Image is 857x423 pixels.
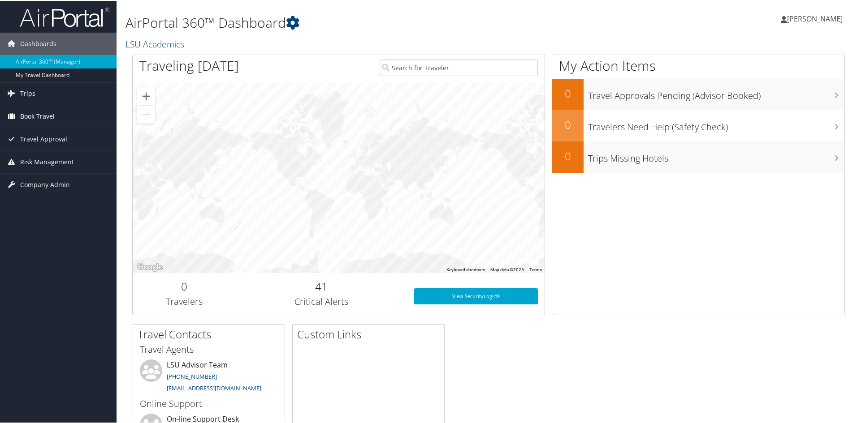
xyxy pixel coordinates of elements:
[20,150,74,172] span: Risk Management
[135,261,164,272] a: Open this area in Google Maps (opens a new window)
[380,59,538,75] input: Search for Traveler
[552,141,844,172] a: 0Trips Missing Hotels
[588,147,844,164] h3: Trips Missing Hotels
[20,81,35,104] span: Trips
[20,104,55,127] span: Book Travel
[242,278,401,293] h2: 41
[20,32,56,54] span: Dashboards
[135,359,282,395] li: LSU Advisor Team
[552,56,844,74] h1: My Action Items
[588,84,844,101] h3: Travel Approvals Pending (Advisor Booked)
[297,326,444,341] h2: Custom Links
[138,326,285,341] h2: Travel Contacts
[139,278,229,293] h2: 0
[140,342,278,355] h3: Travel Agents
[167,372,217,380] a: [PHONE_NUMBER]
[20,127,67,150] span: Travel Approval
[552,78,844,109] a: 0Travel Approvals Pending (Advisor Booked)
[137,105,155,123] button: Zoom out
[552,109,844,141] a: 0Travelers Need Help (Safety Check)
[529,266,542,271] a: Terms (opens in new tab)
[781,4,852,31] a: [PERSON_NAME]
[446,266,485,272] button: Keyboard shortcuts
[490,266,524,271] span: Map data ©2025
[135,261,164,272] img: Google
[552,116,584,132] h2: 0
[126,37,186,49] a: LSU Academics
[787,13,843,23] span: [PERSON_NAME]
[552,85,584,100] h2: 0
[20,6,109,27] img: airportal-logo.png
[552,148,584,163] h2: 0
[139,56,239,74] h1: Traveling [DATE]
[414,287,538,303] a: View SecurityLogic®
[137,86,155,104] button: Zoom in
[126,13,610,31] h1: AirPortal 360™ Dashboard
[167,383,261,391] a: [EMAIL_ADDRESS][DOMAIN_NAME]
[588,115,844,132] h3: Travelers Need Help (Safety Check)
[20,173,70,195] span: Company Admin
[242,295,401,307] h3: Critical Alerts
[139,295,229,307] h3: Travelers
[140,397,278,409] h3: Online Support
